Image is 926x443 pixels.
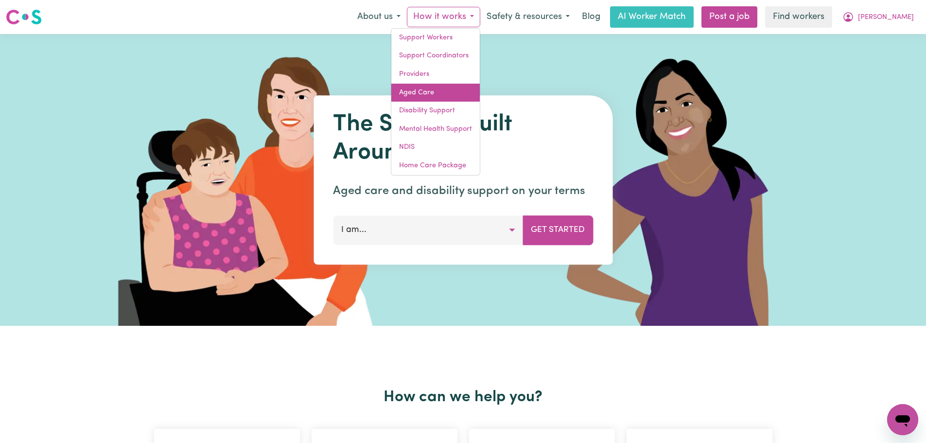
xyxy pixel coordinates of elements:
[836,7,920,27] button: My Account
[391,120,480,139] a: Mental Health Support
[6,6,42,28] a: Careseekers logo
[333,215,523,245] button: I am...
[6,8,42,26] img: Careseekers logo
[333,111,593,167] h1: The Service Built Around You
[391,65,480,84] a: Providers
[701,6,757,28] a: Post a job
[407,7,480,27] button: How it works
[391,102,480,120] a: Disability Support
[391,157,480,175] a: Home Care Package
[391,138,480,157] a: NDIS
[858,12,914,23] span: [PERSON_NAME]
[523,215,593,245] button: Get Started
[391,84,480,102] a: Aged Care
[610,6,694,28] a: AI Worker Match
[391,47,480,65] a: Support Coordinators
[576,6,606,28] a: Blog
[148,388,778,407] h2: How can we help you?
[333,182,593,200] p: Aged care and disability support on your terms
[765,6,832,28] a: Find workers
[480,7,576,27] button: Safety & resources
[391,28,480,176] div: How it works
[887,404,918,435] iframe: Button to launch messaging window
[391,29,480,47] a: Support Workers
[351,7,407,27] button: About us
